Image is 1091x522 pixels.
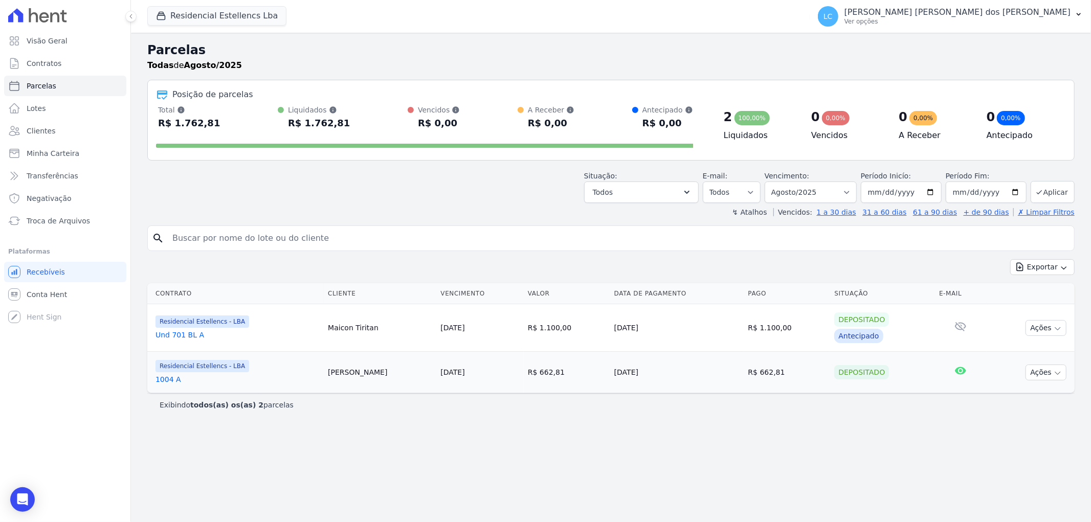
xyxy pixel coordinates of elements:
span: Recebíveis [27,267,65,277]
a: [DATE] [440,368,464,376]
button: Ações [1026,320,1066,336]
div: R$ 1.762,81 [158,115,220,131]
span: Parcelas [27,81,56,91]
h4: A Receber [899,129,970,142]
td: R$ 1.100,00 [524,304,610,352]
span: Minha Carteira [27,148,79,158]
td: R$ 662,81 [524,352,610,393]
label: Vencimento: [765,172,809,180]
b: todos(as) os(as) 2 [190,401,263,409]
a: Troca de Arquivos [4,211,126,231]
div: Antecipado [642,105,693,115]
button: Residencial Estellencs Lba [147,6,286,26]
button: LC [PERSON_NAME] [PERSON_NAME] dos [PERSON_NAME] Ver opções [810,2,1091,31]
a: Clientes [4,121,126,141]
p: de [147,59,242,72]
div: 0,00% [909,111,937,125]
a: 1 a 30 dias [817,208,856,216]
label: ↯ Atalhos [732,208,767,216]
div: Vencidos [418,105,460,115]
th: Valor [524,283,610,304]
span: Troca de Arquivos [27,216,90,226]
div: R$ 0,00 [528,115,574,131]
div: Depositado [834,365,889,379]
div: 2 [724,109,732,125]
button: Exportar [1010,259,1075,275]
strong: Todas [147,60,174,70]
div: 100,00% [734,111,770,125]
div: Liquidados [288,105,350,115]
a: Visão Geral [4,31,126,51]
div: R$ 0,00 [642,115,693,131]
input: Buscar por nome do lote ou do cliente [166,228,1070,248]
div: Depositado [834,312,889,327]
h2: Parcelas [147,41,1075,59]
span: LC [823,13,833,20]
a: [DATE] [440,324,464,332]
a: Conta Hent [4,284,126,305]
p: [PERSON_NAME] [PERSON_NAME] dos [PERSON_NAME] [844,7,1071,17]
h4: Antecipado [987,129,1058,142]
div: Antecipado [834,329,883,343]
span: Clientes [27,126,55,136]
label: Período Fim: [946,171,1027,181]
th: Cliente [324,283,436,304]
td: R$ 662,81 [744,352,831,393]
th: Data de Pagamento [610,283,744,304]
p: Ver opções [844,17,1071,26]
h4: Vencidos [811,129,882,142]
div: 0,00% [822,111,850,125]
label: Vencidos: [773,208,812,216]
a: 1004 A [155,374,320,384]
h4: Liquidados [724,129,795,142]
p: Exibindo parcelas [160,400,294,410]
a: Recebíveis [4,262,126,282]
th: Contrato [147,283,324,304]
div: Plataformas [8,245,122,258]
a: Parcelas [4,76,126,96]
button: Aplicar [1031,181,1075,203]
a: Transferências [4,166,126,186]
span: Conta Hent [27,289,67,300]
div: 0 [899,109,907,125]
div: R$ 0,00 [418,115,460,131]
td: [DATE] [610,304,744,352]
a: Minha Carteira [4,143,126,164]
span: Residencial Estellencs - LBA [155,360,249,372]
td: [PERSON_NAME] [324,352,436,393]
a: Und 701 BL A [155,330,320,340]
span: Contratos [27,58,61,69]
span: Transferências [27,171,78,181]
div: 0,00% [997,111,1025,125]
div: Open Intercom Messenger [10,487,35,512]
button: Ações [1026,365,1066,380]
div: Total [158,105,220,115]
span: Visão Geral [27,36,68,46]
th: Pago [744,283,831,304]
div: R$ 1.762,81 [288,115,350,131]
a: Contratos [4,53,126,74]
span: Lotes [27,103,46,114]
a: + de 90 dias [964,208,1009,216]
a: ✗ Limpar Filtros [1013,208,1075,216]
div: 0 [987,109,995,125]
a: Negativação [4,188,126,209]
div: A Receber [528,105,574,115]
th: Vencimento [436,283,523,304]
span: Negativação [27,193,72,203]
th: E-mail [935,283,986,304]
label: Situação: [584,172,617,180]
strong: Agosto/2025 [184,60,242,70]
i: search [152,232,164,244]
td: R$ 1.100,00 [744,304,831,352]
div: 0 [811,109,820,125]
td: Maicon Tiritan [324,304,436,352]
a: Lotes [4,98,126,119]
td: [DATE] [610,352,744,393]
span: Todos [593,186,613,198]
span: Residencial Estellencs - LBA [155,315,249,328]
div: Posição de parcelas [172,88,253,101]
label: Período Inicío: [861,172,911,180]
a: 31 a 60 dias [862,208,906,216]
button: Todos [584,181,699,203]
